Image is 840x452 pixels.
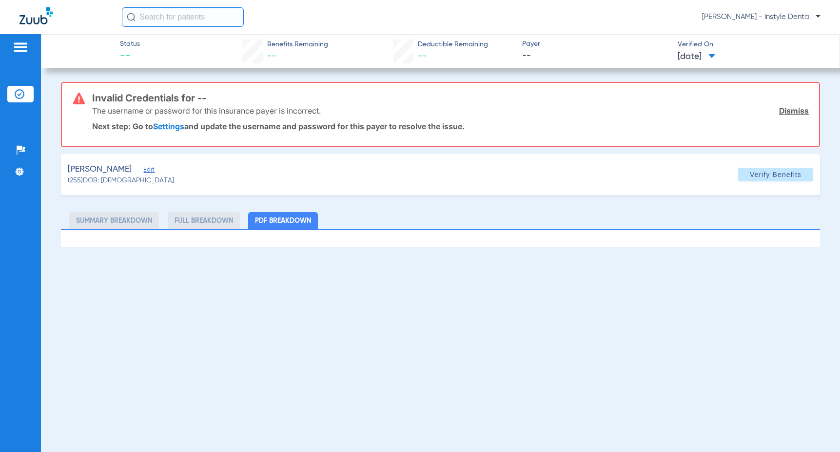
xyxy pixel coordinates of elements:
span: Verified On [678,39,824,50]
h3: Invalid Credentials for -- [92,93,809,103]
li: Summary Breakdown [69,212,159,229]
span: -- [120,50,140,63]
img: hamburger-icon [13,41,28,53]
span: Status [120,39,140,49]
input: Search for patients [122,7,244,27]
span: -- [418,52,427,60]
span: Benefits Remaining [267,39,328,50]
li: Full Breakdown [168,212,240,229]
span: Verify Benefits [750,171,801,178]
span: -- [267,52,276,60]
span: [PERSON_NAME] [68,163,132,176]
p: The username or password for this insurance payer is incorrect. [92,106,321,116]
li: PDF Breakdown [248,212,318,229]
a: Dismiss [779,106,809,116]
span: Deductible Remaining [418,39,488,50]
img: error-icon [73,93,85,104]
p: Next step: Go to and update the username and password for this payer to resolve the issue. [92,121,809,131]
span: Payer [522,39,669,49]
span: -- [522,50,669,62]
a: Settings [153,121,184,131]
span: Edit [143,166,152,176]
span: [DATE] [678,51,715,63]
img: Zuub Logo [20,7,53,24]
span: [PERSON_NAME] - Instyle Dental [702,12,820,22]
img: Search Icon [127,13,136,21]
button: Verify Benefits [738,168,813,181]
span: (255) DOB: [DEMOGRAPHIC_DATA] [68,176,174,186]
